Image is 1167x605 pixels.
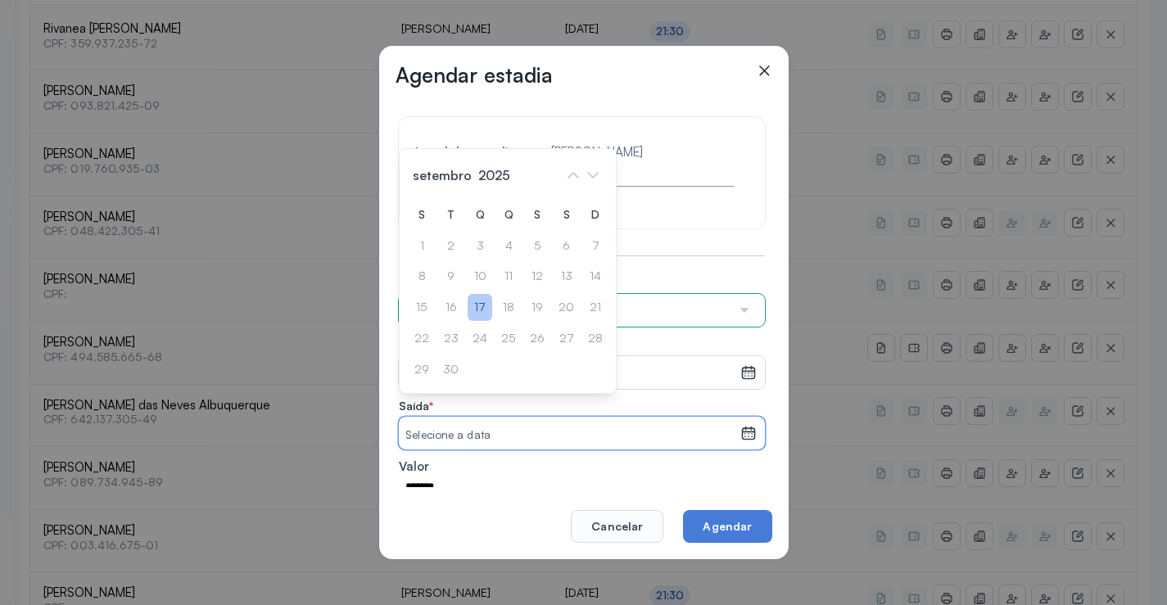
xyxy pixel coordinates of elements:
div: [PERSON_NAME] [415,143,735,162]
span: 2025 [475,164,513,187]
div: 17 [468,294,492,321]
div: S [409,201,434,228]
span: Saída [399,399,433,413]
div: T [438,201,464,228]
div: D [583,201,608,228]
div: Q [468,201,492,228]
button: Cancelar [571,510,663,543]
span: Valor [399,459,429,475]
div: Q [496,201,521,228]
h3: Agendar estadia [396,62,553,88]
div: S [554,201,579,228]
button: Agendar [683,510,771,543]
strong: Local de atendimento: [415,144,551,160]
span: setembro [409,164,475,187]
small: Selecione a data [405,427,733,444]
div: S [525,201,550,228]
